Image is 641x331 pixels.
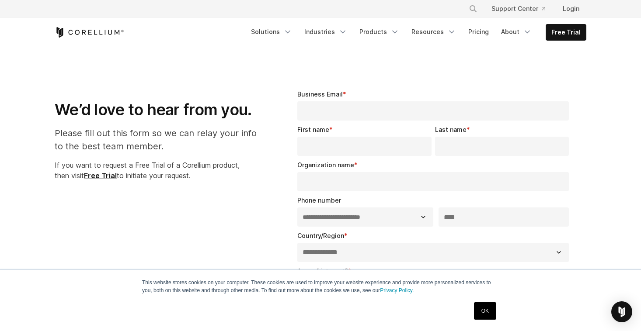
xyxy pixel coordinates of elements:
p: If you want to request a Free Trial of a Corellium product, then visit to initiate your request. [55,160,266,181]
div: Navigation Menu [246,24,586,41]
h1: We’d love to hear from you. [55,100,266,120]
a: Corellium Home [55,27,124,38]
span: Country/Region [297,232,344,239]
a: Products [354,24,404,40]
span: Phone number [297,197,341,204]
span: First name [297,126,329,133]
p: This website stores cookies on your computer. These cookies are used to improve your website expe... [142,279,499,294]
a: OK [474,302,496,320]
button: Search [465,1,481,17]
div: Open Intercom Messenger [611,301,632,322]
a: Resources [406,24,461,40]
span: Business Email [297,90,343,98]
span: Area of interest? [297,267,348,275]
a: Solutions [246,24,297,40]
a: Support Center [484,1,552,17]
a: Free Trial [84,171,117,180]
div: Navigation Menu [458,1,586,17]
a: Free Trial [546,24,586,40]
a: About [496,24,537,40]
a: Login [556,1,586,17]
a: Privacy Policy. [380,287,414,293]
span: Last name [435,126,467,133]
p: Please fill out this form so we can relay your info to the best team member. [55,127,266,153]
a: Industries [299,24,352,40]
span: Organization name [297,161,354,169]
a: Pricing [463,24,494,40]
